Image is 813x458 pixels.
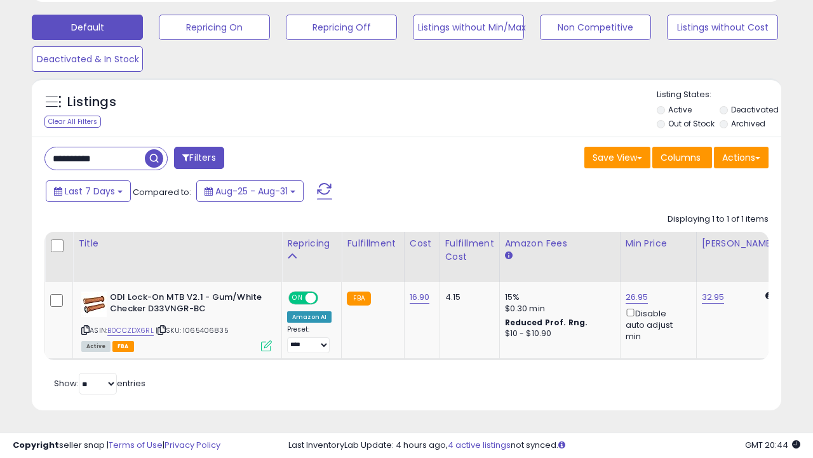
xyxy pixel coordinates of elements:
button: Last 7 Days [46,180,131,202]
span: FBA [112,341,134,352]
span: Last 7 Days [65,185,115,198]
div: $0.30 min [505,303,610,314]
button: Listings without Min/Max [413,15,524,40]
a: B0CCZDX6RL [107,325,154,336]
div: ASIN: [81,292,272,351]
button: Filters [174,147,224,169]
a: 26.95 [626,291,648,304]
label: Active [668,104,692,115]
div: seller snap | | [13,440,220,452]
div: Cost [410,237,434,250]
div: Min Price [626,237,691,250]
div: Fulfillment [347,237,398,250]
div: $10 - $10.90 [505,328,610,339]
b: ODI Lock-On MTB V2.1 - Gum/White Checker D33VNGR-BC [110,292,264,318]
button: Repricing On [159,15,270,40]
span: Compared to: [133,186,191,198]
span: Aug-25 - Aug-31 [215,185,288,198]
button: Aug-25 - Aug-31 [196,180,304,202]
a: 4 active listings [448,439,511,451]
div: Title [78,237,276,250]
span: Show: entries [54,377,145,389]
small: Amazon Fees. [505,250,513,262]
span: OFF [316,292,337,303]
div: 15% [505,292,610,303]
div: Disable auto adjust min [626,306,687,343]
button: Columns [652,147,712,168]
span: ON [290,292,306,303]
a: Privacy Policy [165,439,220,451]
button: Listings without Cost [667,15,778,40]
div: [PERSON_NAME] [702,237,777,250]
div: Preset: [287,325,332,354]
label: Deactivated [731,104,779,115]
img: 41WzRJDur4L._SL40_.jpg [81,292,107,317]
span: All listings currently available for purchase on Amazon [81,341,111,352]
div: Displaying 1 to 1 of 1 items [668,213,769,226]
div: Last InventoryLab Update: 4 hours ago, not synced. [288,440,800,452]
p: Listing States: [657,89,781,101]
label: Out of Stock [668,118,715,129]
a: 16.90 [410,291,430,304]
div: Fulfillment Cost [445,237,494,264]
label: Archived [731,118,765,129]
small: FBA [347,292,370,306]
button: Save View [584,147,650,168]
a: Terms of Use [109,439,163,451]
div: 4.15 [445,292,490,303]
span: | SKU: 1065406835 [156,325,229,335]
button: Actions [714,147,769,168]
a: 32.95 [702,291,725,304]
b: Reduced Prof. Rng. [505,317,588,328]
div: Amazon Fees [505,237,615,250]
div: Clear All Filters [44,116,101,128]
span: 2025-09-8 20:44 GMT [745,439,800,451]
span: Columns [661,151,701,164]
h5: Listings [67,93,116,111]
strong: Copyright [13,439,59,451]
button: Default [32,15,143,40]
button: Deactivated & In Stock [32,46,143,72]
div: Repricing [287,237,336,250]
button: Repricing Off [286,15,397,40]
div: Amazon AI [287,311,332,323]
button: Non Competitive [540,15,651,40]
